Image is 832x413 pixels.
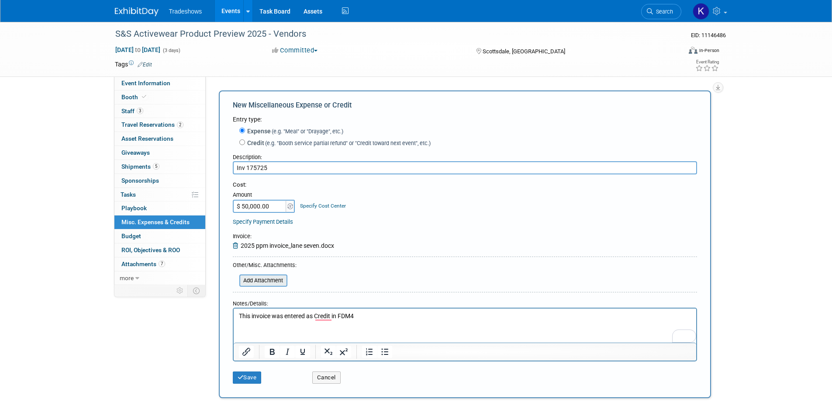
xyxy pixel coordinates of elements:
button: Superscript [336,346,351,358]
span: Scottsdale, [GEOGRAPHIC_DATA] [483,48,565,55]
label: Expense [245,127,343,135]
div: New Miscellaneous Expense or Credit [233,101,697,115]
img: ExhibitDay [115,7,159,16]
div: In-Person [699,47,719,54]
div: Cost: [233,181,697,189]
i: Booth reservation complete [142,94,146,99]
td: Personalize Event Tab Strip [173,285,188,296]
span: 7 [159,260,165,267]
div: Entry type: [233,115,697,124]
div: Event Format [630,45,720,59]
span: to [134,46,142,53]
span: Event Information [121,80,170,87]
span: Travel Reservations [121,121,183,128]
iframe: Rich Text Area [234,309,696,343]
button: Numbered list [362,346,377,358]
div: Amount [233,191,296,200]
a: Search [641,4,681,19]
img: Format-Inperson.png [689,47,697,54]
a: Tasks [114,188,205,201]
button: Underline [295,346,310,358]
span: 2 [177,121,183,128]
span: Tasks [121,191,136,198]
span: 2025 ppm invoice_lane seven.docx [241,242,334,249]
a: Budget [114,229,205,243]
button: Save [233,371,262,384]
button: Cancel [312,371,341,384]
span: Sponsorships [121,177,159,184]
a: Asset Reservations [114,132,205,146]
span: Search [653,8,673,15]
button: Insert/edit link [239,346,254,358]
a: Playbook [114,201,205,215]
a: Remove Attachment [233,242,241,249]
span: (3 days) [162,48,180,53]
img: Karyna Kitsmey [693,3,709,20]
a: Specify Cost Center [300,203,346,209]
a: Specify Payment Details [233,219,293,225]
span: Event ID: 11146486 [691,32,726,38]
a: Sponsorships [114,174,205,187]
span: Booth [121,94,148,101]
a: Attachments7 [114,257,205,271]
a: Event Information [114,76,205,90]
button: Italic [280,346,295,358]
span: [DATE] [DATE] [115,46,161,54]
div: S&S Activewear Product Preview 2025 - Vendors [112,26,668,42]
div: : [233,233,334,241]
span: Invoice [233,233,250,239]
div: Event Rating [695,60,719,64]
span: more [120,274,134,281]
label: Credit [245,139,431,147]
span: Giveaways [121,149,150,156]
span: Staff [121,108,143,115]
span: (e.g. "Booth service partial refund" or "Credit toward next event", etc.) [264,140,431,146]
span: 3 [137,108,143,114]
a: Staff3 [114,104,205,118]
span: Attachments [121,260,165,267]
a: more [114,271,205,285]
a: Shipments5 [114,160,205,174]
span: ROI, Objectives & ROO [121,246,180,253]
span: Misc. Expenses & Credits [121,219,190,226]
button: Bullet list [377,346,392,358]
button: Bold [265,346,280,358]
span: Budget [121,233,141,239]
div: Notes/Details: [233,296,697,308]
span: (e.g. "Meal" or "Drayage", etc.) [271,128,343,135]
a: ROI, Objectives & ROO [114,243,205,257]
span: Asset Reservations [121,135,173,142]
a: Misc. Expenses & Credits [114,215,205,229]
span: Tradeshows [169,8,202,15]
span: Playbook [121,205,147,212]
td: Tags [115,60,152,69]
button: Subscript [321,346,336,358]
a: Travel Reservations2 [114,118,205,132]
td: Toggle Event Tabs [187,285,205,296]
a: Giveaways [114,146,205,160]
a: Booth [114,90,205,104]
div: Other/Misc. Attachments: [233,261,297,271]
a: Edit [138,62,152,68]
span: Shipments [121,163,159,170]
div: Description: [233,149,697,161]
span: 5 [153,163,159,170]
button: Committed [269,46,321,55]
